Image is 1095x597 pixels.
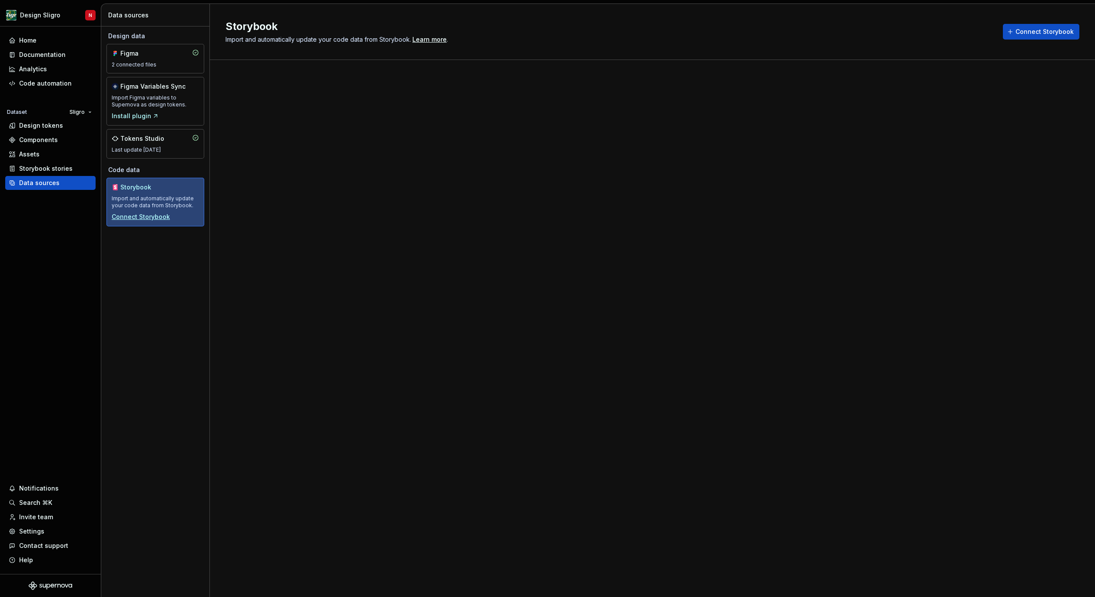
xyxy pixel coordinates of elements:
button: Search ⌘K [5,496,96,510]
div: Settings [19,527,44,536]
a: Design tokens [5,119,96,133]
button: Sligro [66,106,96,118]
div: Invite team [19,513,53,521]
button: Connect Storybook [1003,24,1079,40]
div: Figma [120,49,162,58]
div: Data sources [19,179,60,187]
button: Install plugin [112,112,159,120]
a: Invite team [5,510,96,524]
div: Dataset [7,109,27,116]
div: Components [19,136,58,144]
a: Learn more [412,35,447,44]
div: Search ⌘K [19,498,52,507]
div: Documentation [19,50,66,59]
div: Import Figma variables to Supernova as design tokens. [112,94,199,108]
div: Design tokens [19,121,63,130]
img: 1515fa79-85a1-47b9-9547-3b635611c5f8.png [6,10,17,20]
div: Code data [106,166,204,174]
div: Design data [106,32,204,40]
a: Assets [5,147,96,161]
a: Figma Variables SyncImport Figma variables to Supernova as design tokens.Install plugin [106,77,204,126]
div: Assets [19,150,40,159]
span: . [411,36,448,43]
div: Storybook [120,183,162,192]
svg: Supernova Logo [29,581,72,590]
div: Tokens Studio [120,134,164,143]
button: Connect Storybook [112,212,170,221]
a: Components [5,133,96,147]
a: Analytics [5,62,96,76]
div: Figma Variables Sync [120,82,186,91]
button: Contact support [5,539,96,553]
div: Help [19,556,33,564]
button: Design SligroN [2,6,99,24]
div: Last update [DATE] [112,146,199,153]
div: Storybook stories [19,164,73,173]
div: Analytics [19,65,47,73]
div: Code automation [19,79,72,88]
a: Code automation [5,76,96,90]
a: Home [5,33,96,47]
div: Data sources [108,11,206,20]
span: Import and automatically update your code data from Storybook. [226,36,411,43]
h2: Storybook [226,20,992,33]
a: Tokens StudioLast update [DATE] [106,129,204,159]
a: Storybook stories [5,162,96,176]
a: Figma2 connected files [106,44,204,73]
a: StorybookImport and automatically update your code data from Storybook.Connect Storybook [106,178,204,226]
span: Sligro [70,109,85,116]
a: Settings [5,524,96,538]
div: Contact support [19,541,68,550]
div: Design Sligro [20,11,60,20]
button: Notifications [5,481,96,495]
div: N [89,12,92,19]
div: Home [19,36,36,45]
span: Connect Storybook [1015,27,1074,36]
a: Documentation [5,48,96,62]
button: Help [5,553,96,567]
div: Import and automatically update your code data from Storybook. [112,195,199,209]
div: Notifications [19,484,59,493]
a: Data sources [5,176,96,190]
div: 2 connected files [112,61,199,68]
